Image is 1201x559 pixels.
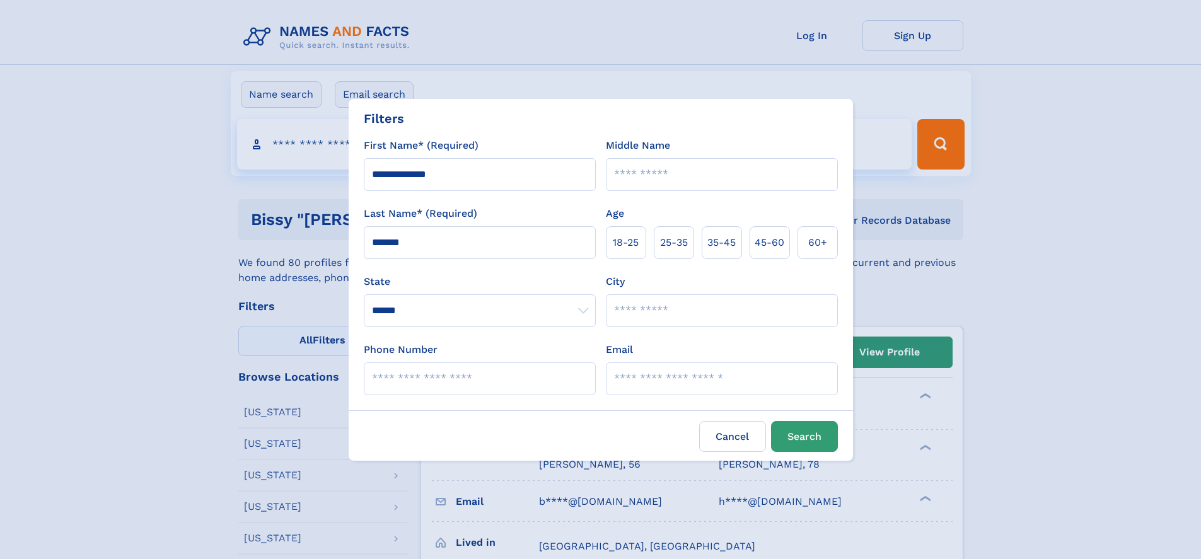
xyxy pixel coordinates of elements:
[771,421,838,452] button: Search
[707,235,736,250] span: 35‑45
[660,235,688,250] span: 25‑35
[364,342,438,357] label: Phone Number
[606,342,633,357] label: Email
[755,235,784,250] span: 45‑60
[808,235,827,250] span: 60+
[606,138,670,153] label: Middle Name
[606,274,625,289] label: City
[699,421,766,452] label: Cancel
[364,274,596,289] label: State
[613,235,639,250] span: 18‑25
[364,138,479,153] label: First Name* (Required)
[364,206,477,221] label: Last Name* (Required)
[364,109,404,128] div: Filters
[606,206,624,221] label: Age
